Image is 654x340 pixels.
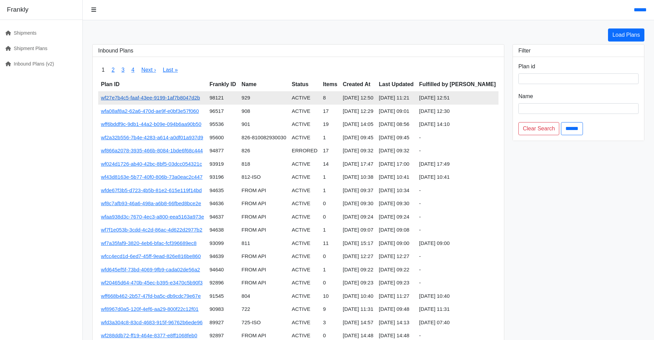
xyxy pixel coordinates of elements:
th: Name [239,78,289,91]
td: 1 [320,263,340,277]
td: 901 [239,118,289,131]
th: Fulfilled by [PERSON_NAME] [416,78,498,91]
a: Clear Search [518,122,559,135]
td: [DATE] 09:37 [340,184,376,197]
a: wf024d1726-ab40-42bc-8bf5-03dcc054321c [101,161,202,167]
td: FROM API [239,197,289,210]
td: 811 [239,237,289,250]
td: [DATE] 09:24 [340,210,376,224]
td: [DATE] 12:51 [416,91,498,105]
td: 95536 [207,118,239,131]
td: [DATE] 12:27 [340,250,376,263]
td: FROM API [239,184,289,197]
a: wf7f1e053b-3cdd-4c2d-86ac-4d622d2977b2 [101,227,202,233]
td: ACTIVE [289,171,320,184]
a: wf20465d64-470b-45ec-b395-e3470c5b90f3 [101,280,203,285]
td: 3 [320,316,340,329]
td: [DATE] 10:38 [340,171,376,184]
label: Plan id [518,62,535,71]
td: 11 [320,237,340,250]
td: - [416,250,498,263]
td: - [416,263,498,277]
td: [DATE] 09:00 [376,237,416,250]
td: [DATE] 10:41 [376,171,416,184]
td: ACTIVE [289,131,320,144]
td: FROM API [239,250,289,263]
td: [DATE] 15:17 [340,237,376,250]
td: [DATE] 09:30 [340,197,376,210]
td: 0 [320,197,340,210]
td: - [416,210,498,224]
td: [DATE] 12:29 [340,105,376,118]
a: wfde67f3b5-d723-4b5b-81e2-615e119f14bd [101,187,202,193]
td: [DATE] 10:40 [340,290,376,303]
td: 94639 [207,250,239,263]
td: 93099 [207,237,239,250]
td: [DATE] 09:07 [340,223,376,237]
a: wf2a32b556-7b4e-4283-a614-a0df01a937d9 [101,134,203,140]
td: ACTIVE [289,105,320,118]
td: 90983 [207,303,239,316]
td: 826 [239,144,289,157]
td: [DATE] 14:10 [416,118,498,131]
td: [DATE] 09:32 [376,144,416,157]
td: [DATE] 14:05 [340,118,376,131]
a: wfcc4ecd1d-6ed7-45ff-9ead-826e816be860 [101,253,201,259]
a: wf866a2078-3935-466b-8084-1bde6f68c444 [101,148,203,153]
td: [DATE] 09:23 [340,276,376,290]
td: 725-ISO [239,316,289,329]
td: 929 [239,91,289,105]
td: - [416,144,498,157]
td: [DATE] 14:57 [340,316,376,329]
td: 94636 [207,197,239,210]
td: [DATE] 09:22 [376,263,416,277]
nav: pager [98,62,498,78]
td: [DATE] 17:49 [416,157,498,171]
td: 722 [239,303,289,316]
td: ACTIVE [289,316,320,329]
td: [DATE] 11:31 [416,303,498,316]
td: ERRORED [289,144,320,157]
td: 14 [320,157,340,171]
td: 812-ISO [239,171,289,184]
a: wfd3a304c8-83cd-4683-915f-96762b6ede96 [101,319,203,325]
a: wff668b462-2b57-47fd-ba5c-db9cdc79e67e [101,293,201,299]
td: 804 [239,290,289,303]
td: ACTIVE [289,118,320,131]
a: 2 [112,67,115,73]
td: [DATE] 17:00 [376,157,416,171]
td: [DATE] 09:00 [416,237,498,250]
td: 818 [239,157,289,171]
td: 95600 [207,131,239,144]
td: [DATE] 09:22 [340,263,376,277]
td: - [416,184,498,197]
td: [DATE] 07:40 [416,316,498,329]
td: 0 [320,250,340,263]
td: [DATE] 11:21 [376,91,416,105]
a: wf8967d0a5-120f-4ef6-aa29-800f22c12f01 [101,306,198,312]
span: 1 [98,62,108,78]
td: 89927 [207,316,239,329]
td: [DATE] 12:50 [340,91,376,105]
td: [DATE] 09:30 [376,197,416,210]
td: FROM API [239,276,289,290]
td: ACTIVE [289,157,320,171]
td: 98121 [207,91,239,105]
td: 908 [239,105,289,118]
a: wfa08af8a2-62a6-470d-ae9f-e0bf3e57f060 [101,108,199,114]
td: [DATE] 10:40 [416,290,498,303]
a: wf8c7afb93-46a6-498a-a6b8-66fbed8bce2e [101,200,201,206]
td: 92896 [207,276,239,290]
td: - [416,131,498,144]
td: 1 [320,223,340,237]
td: [DATE] 09:23 [376,276,416,290]
a: 3 [122,67,125,73]
td: FROM API [239,210,289,224]
a: wf27e7b4c5-faaf-43ee-9199-1af7b8047d2b [101,95,200,101]
td: 91545 [207,290,239,303]
a: wf7a35faf9-3820-4eb6-bfac-fcf396689ec8 [101,240,197,246]
label: Name [518,92,533,101]
td: 10 [320,290,340,303]
td: [DATE] 09:45 [340,131,376,144]
td: [DATE] 10:41 [416,171,498,184]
